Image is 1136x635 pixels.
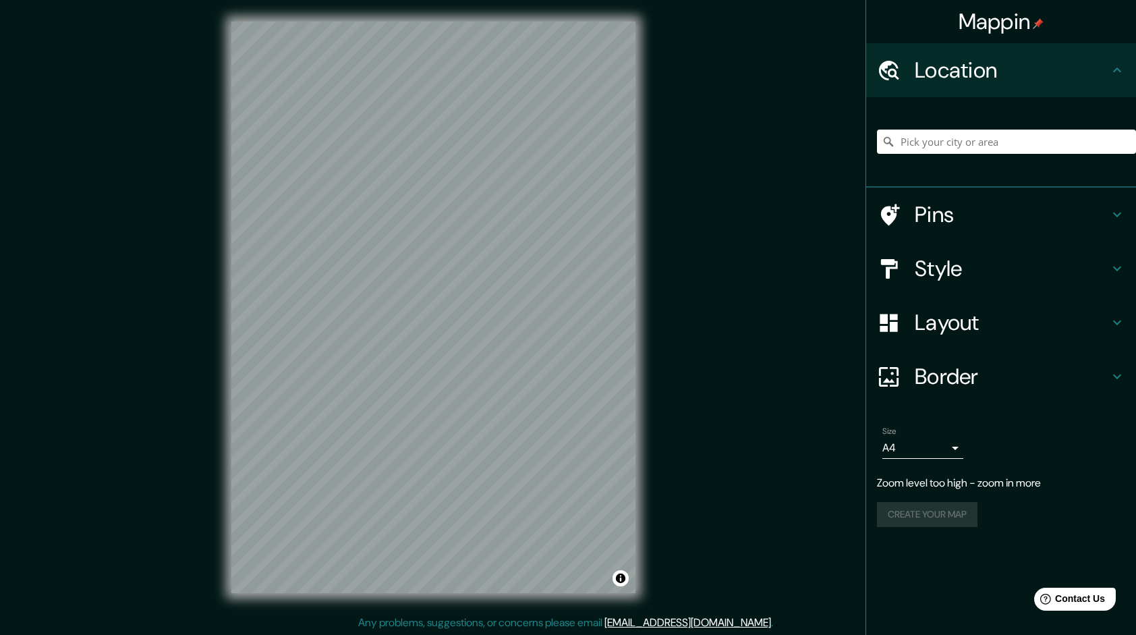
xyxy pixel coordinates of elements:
iframe: Help widget launcher [1016,582,1121,620]
label: Size [882,426,897,437]
h4: Layout [915,309,1109,336]
h4: Border [915,363,1109,390]
p: Any problems, suggestions, or concerns please email . [358,615,773,631]
p: Zoom level too high - zoom in more [877,475,1125,491]
input: Pick your city or area [877,130,1136,154]
div: Pins [866,188,1136,242]
canvas: Map [231,22,635,593]
div: Style [866,242,1136,296]
div: A4 [882,437,963,459]
h4: Style [915,255,1109,282]
h4: Mappin [959,8,1044,35]
h4: Pins [915,201,1109,228]
div: . [775,615,778,631]
div: Layout [866,296,1136,350]
div: Location [866,43,1136,97]
a: [EMAIL_ADDRESS][DOMAIN_NAME] [604,615,771,630]
div: Border [866,350,1136,404]
div: . [773,615,775,631]
h4: Location [915,57,1109,84]
button: Toggle attribution [613,570,629,586]
img: pin-icon.png [1033,18,1044,29]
